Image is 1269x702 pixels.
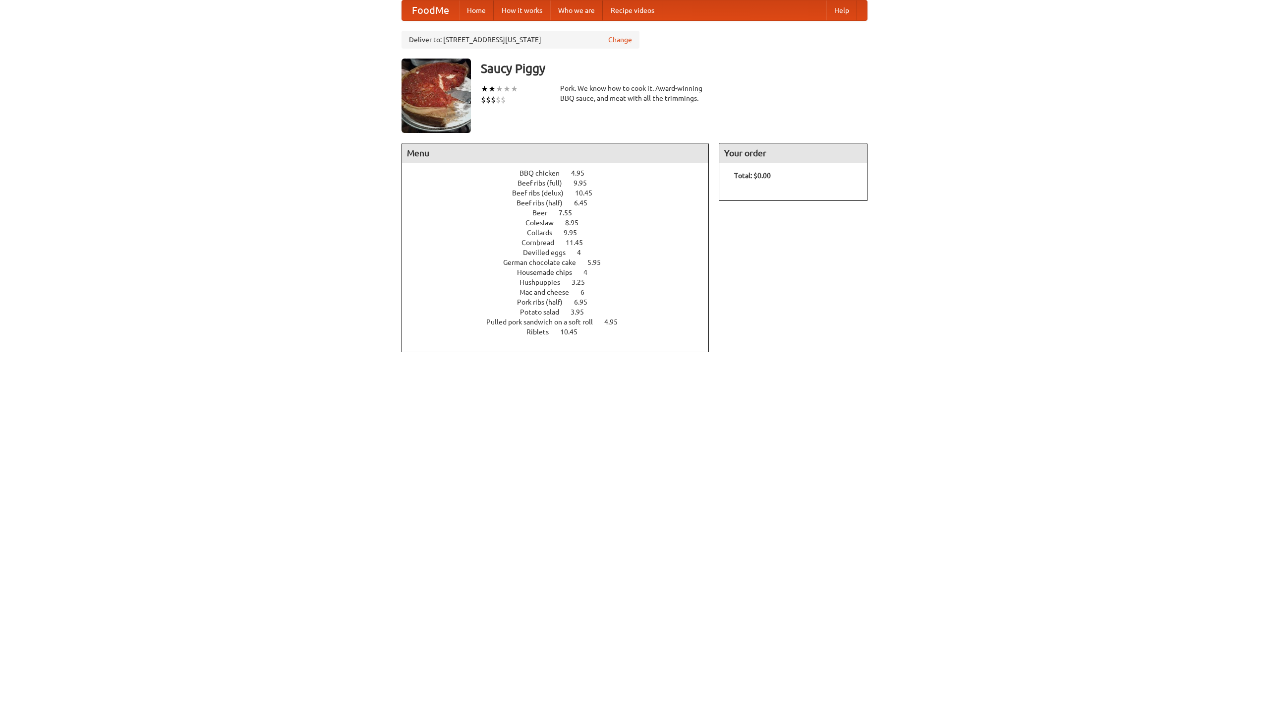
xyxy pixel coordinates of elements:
div: Pork. We know how to cook it. Award-winning BBQ sauce, and meat with all the trimmings. [560,83,709,103]
a: BBQ chicken 4.95 [519,169,603,177]
a: Devilled eggs 4 [523,249,599,256]
a: Cornbread 11.45 [521,239,601,247]
span: Hushpuppies [519,278,570,286]
a: Help [826,0,857,20]
span: 10.45 [575,189,602,197]
span: 9.95 [564,229,587,237]
span: 11.45 [566,239,593,247]
span: 4.95 [571,169,594,177]
span: Cornbread [521,239,564,247]
a: Pulled pork sandwich on a soft roll 4.95 [486,318,636,326]
a: Mac and cheese 6 [519,288,603,296]
a: Hushpuppies 3.25 [519,278,603,286]
a: Who we are [550,0,603,20]
span: Mac and cheese [519,288,579,296]
li: ★ [488,83,496,94]
span: 7.55 [559,209,582,217]
span: Beer [532,209,557,217]
span: Riblets [526,328,559,336]
span: 9.95 [574,179,597,187]
li: $ [491,94,496,105]
span: 5.95 [587,258,611,266]
span: Housemade chips [517,268,582,276]
a: Pork ribs (half) 6.95 [517,298,606,306]
img: angular.jpg [402,59,471,133]
span: 6.45 [574,199,597,207]
span: Coleslaw [525,219,564,227]
li: ★ [503,83,511,94]
a: Collards 9.95 [527,229,595,237]
a: Beef ribs (half) 6.45 [517,199,606,207]
span: 6.95 [574,298,597,306]
a: Home [459,0,494,20]
h4: Menu [402,143,708,163]
a: Riblets 10.45 [526,328,596,336]
a: FoodMe [402,0,459,20]
span: Beef ribs (full) [518,179,572,187]
span: 3.25 [572,278,595,286]
span: Beef ribs (delux) [512,189,574,197]
a: Potato salad 3.95 [520,308,602,316]
span: 4 [577,249,591,256]
span: Pork ribs (half) [517,298,573,306]
span: 4.95 [604,318,628,326]
span: 6 [580,288,594,296]
span: 4 [583,268,597,276]
h4: Your order [719,143,867,163]
a: Beer 7.55 [532,209,590,217]
a: Beef ribs (full) 9.95 [518,179,605,187]
span: 3.95 [571,308,594,316]
b: Total: $0.00 [734,172,771,180]
h3: Saucy Piggy [481,59,867,78]
a: Recipe videos [603,0,662,20]
a: Housemade chips 4 [517,268,606,276]
span: Collards [527,229,562,237]
li: $ [486,94,491,105]
li: $ [481,94,486,105]
a: How it works [494,0,550,20]
a: Coleslaw 8.95 [525,219,597,227]
span: Pulled pork sandwich on a soft roll [486,318,603,326]
span: BBQ chicken [519,169,570,177]
span: Beef ribs (half) [517,199,573,207]
span: Potato salad [520,308,569,316]
li: $ [496,94,501,105]
li: $ [501,94,506,105]
span: Devilled eggs [523,249,576,256]
li: ★ [481,83,488,94]
li: ★ [496,83,503,94]
span: 10.45 [560,328,587,336]
span: 8.95 [565,219,588,227]
a: German chocolate cake 5.95 [503,258,619,266]
a: Change [608,35,632,45]
a: Beef ribs (delux) 10.45 [512,189,611,197]
span: German chocolate cake [503,258,586,266]
li: ★ [511,83,518,94]
div: Deliver to: [STREET_ADDRESS][US_STATE] [402,31,639,49]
